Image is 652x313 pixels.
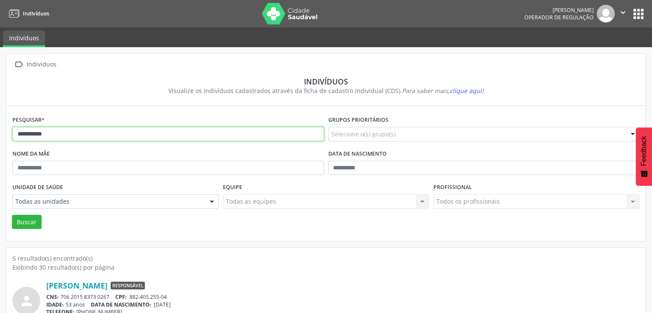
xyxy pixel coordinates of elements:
[618,8,628,17] i: 
[12,147,50,161] label: Nome da mãe
[524,6,594,14] div: [PERSON_NAME]
[6,6,49,21] a: Indivíduos
[328,147,387,161] label: Data de nascimento
[402,87,484,95] i: Para saber mais,
[640,136,648,166] span: Feedback
[46,281,108,290] a: [PERSON_NAME]
[12,114,45,127] label: Pesquisar
[15,197,201,206] span: Todas as unidades
[12,58,58,71] a:  Indivíduos
[18,86,634,95] div: Visualize os indivíduos cadastrados através da ficha de cadastro individual (CDS).
[18,77,634,86] div: Indivíduos
[12,263,640,272] div: Exibindo 30 resultado(s) por página
[12,58,25,71] i: 
[46,301,640,308] div: 53 anos
[524,14,594,21] span: Operador de regulação
[91,301,151,308] span: DATA DE NASCIMENTO:
[331,129,396,138] span: Selecione o(s) grupo(s)
[46,293,640,301] div: 706 2015 8373 0267
[597,5,615,23] img: img
[433,181,472,194] label: Profissional
[23,10,49,17] span: Indivíduos
[615,5,631,23] button: 
[46,301,64,308] span: IDADE:
[25,58,58,71] div: Indivíduos
[3,30,45,47] a: Indivíduos
[154,301,171,308] span: [DATE]
[223,181,242,194] label: Equipe
[111,282,145,289] span: Responsável
[12,215,42,229] button: Buscar
[46,293,59,301] span: CNS:
[12,181,63,194] label: Unidade de saúde
[12,254,640,263] div: 5 resultado(s) encontrado(s)
[636,127,652,186] button: Feedback - Mostrar pesquisa
[631,6,646,21] button: apps
[328,114,388,127] label: Grupos prioritários
[115,293,127,301] span: CPF:
[129,293,167,301] span: 882.405.255-04
[450,87,484,95] span: clique aqui!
